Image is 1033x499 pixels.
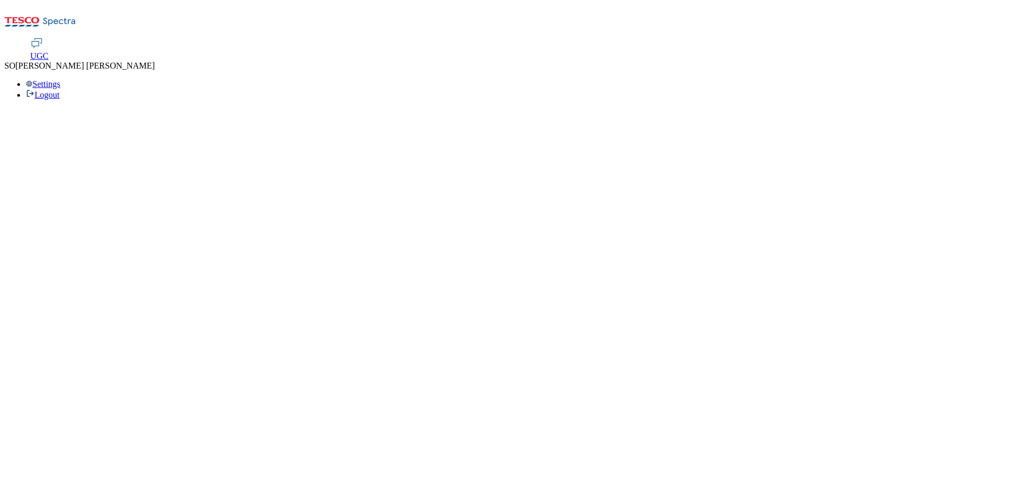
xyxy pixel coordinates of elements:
a: Logout [26,90,59,99]
span: UGC [30,51,49,60]
span: [PERSON_NAME] [PERSON_NAME] [15,61,155,70]
span: SO [4,61,15,70]
a: Settings [26,79,61,89]
a: UGC [30,38,49,61]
